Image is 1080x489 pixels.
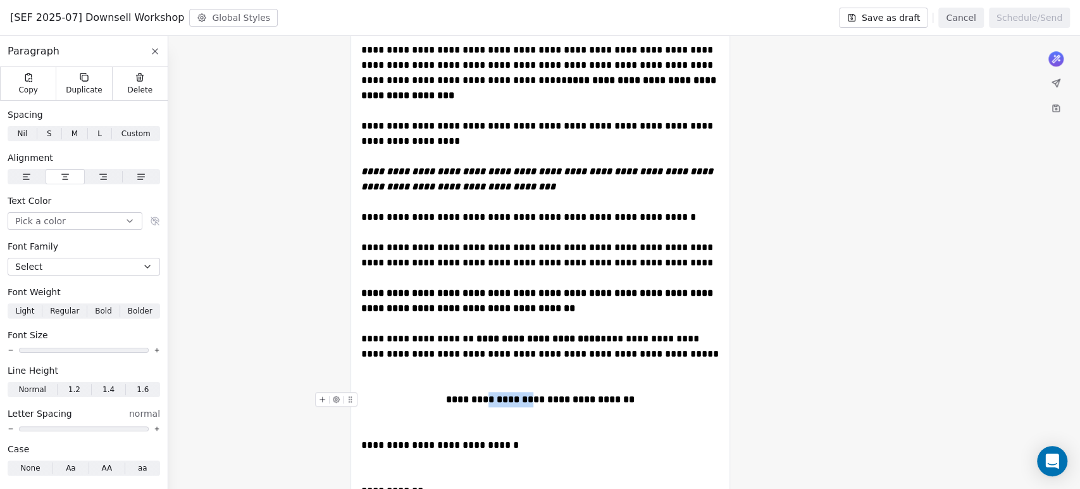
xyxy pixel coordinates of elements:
[8,240,58,253] span: Font Family
[138,462,147,474] span: aa
[8,443,29,455] span: Case
[938,8,983,28] button: Cancel
[8,329,48,341] span: Font Size
[137,384,149,395] span: 1.6
[839,8,928,28] button: Save as draft
[8,407,72,420] span: Letter Spacing
[1037,446,1067,476] div: Open Intercom Messenger
[189,9,278,27] button: Global Styles
[47,128,52,139] span: S
[10,10,184,25] span: [SEF 2025-07] Downsell Workshop
[121,128,151,139] span: Custom
[128,305,152,317] span: Bolder
[68,384,80,395] span: 1.2
[20,462,40,474] span: None
[50,305,79,317] span: Regular
[102,384,115,395] span: 1.4
[66,85,102,95] span: Duplicate
[15,305,34,317] span: Light
[989,8,1070,28] button: Schedule/Send
[66,462,76,474] span: Aa
[128,85,153,95] span: Delete
[8,364,58,377] span: Line Height
[15,260,42,273] span: Select
[8,212,142,230] button: Pick a color
[129,407,160,420] span: normal
[17,128,27,139] span: Nil
[8,44,59,59] span: Paragraph
[71,128,78,139] span: M
[8,108,43,121] span: Spacing
[8,286,61,298] span: Font Weight
[8,194,51,207] span: Text Color
[97,128,102,139] span: L
[18,85,38,95] span: Copy
[95,305,112,317] span: Bold
[8,151,53,164] span: Alignment
[101,462,112,474] span: AA
[18,384,46,395] span: Normal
